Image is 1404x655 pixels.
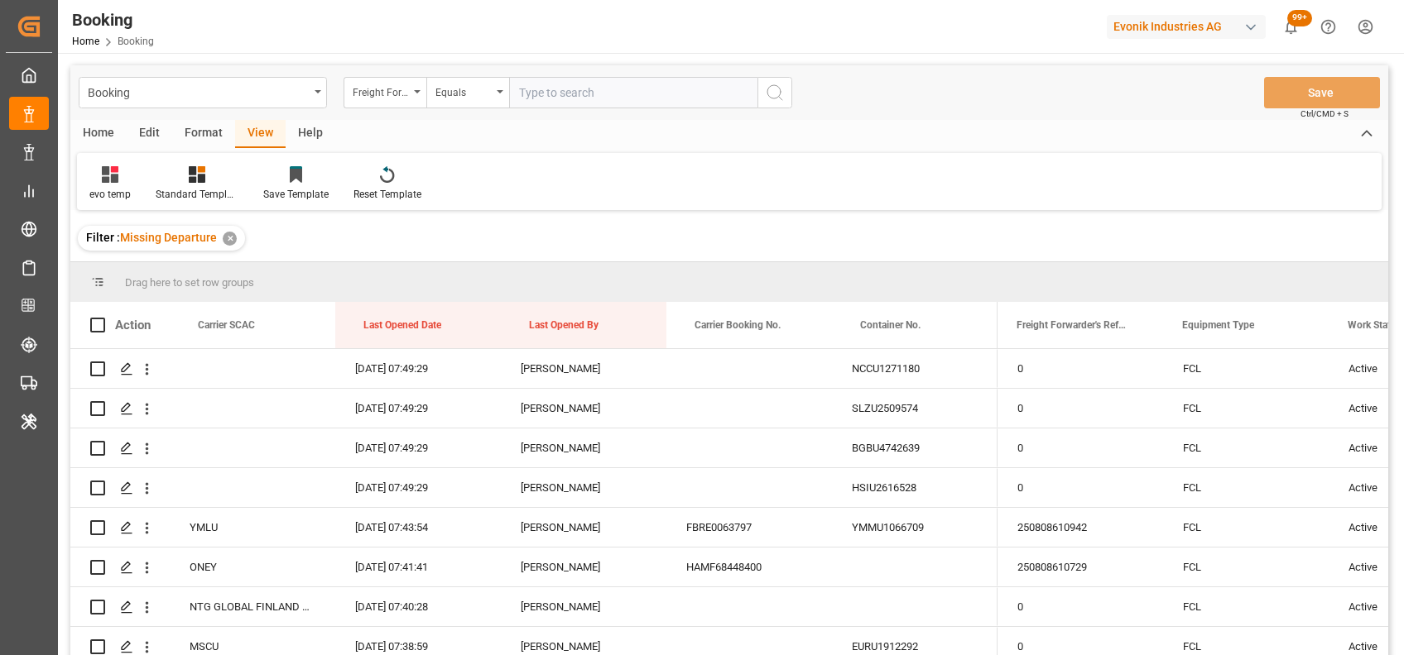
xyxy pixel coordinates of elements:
[72,7,154,32] div: Booking
[998,389,1163,428] div: 0
[127,120,172,148] div: Edit
[263,187,329,202] div: Save Template
[832,428,998,467] div: BGBU4742639
[1301,108,1349,120] span: Ctrl/CMD + S
[1163,547,1329,586] div: FCL
[70,389,998,428] div: Press SPACE to select this row.
[79,77,327,108] button: open menu
[235,120,286,148] div: View
[1264,77,1380,108] button: Save
[1163,587,1329,626] div: FCL
[832,468,998,507] div: HSIU2616528
[335,547,501,586] div: [DATE] 07:41:41
[335,349,501,388] div: [DATE] 07:49:29
[88,81,309,102] div: Booking
[1163,468,1329,507] div: FCL
[1163,349,1329,388] div: FCL
[501,349,666,388] div: [PERSON_NAME]
[335,508,501,547] div: [DATE] 07:43:54
[86,231,120,244] span: Filter :
[70,428,998,468] div: Press SPACE to select this row.
[335,389,501,428] div: [DATE] 07:49:29
[1107,15,1266,39] div: Evonik Industries AG
[1287,10,1312,26] span: 99+
[998,349,1163,388] div: 0
[353,81,409,100] div: Freight Forwarder's Reference No.
[335,587,501,626] div: [DATE] 07:40:28
[170,587,335,626] div: NTG GLOBAL FINLAND OY
[695,319,781,331] span: Carrier Booking No.
[170,547,335,586] div: ONEY
[172,120,235,148] div: Format
[998,587,1163,626] div: 0
[998,508,1163,547] div: 250808610942
[1017,319,1128,331] span: Freight Forwarder's Reference No.
[335,428,501,467] div: [DATE] 07:49:29
[170,508,335,547] div: YMLU
[70,587,998,627] div: Press SPACE to select this row.
[435,81,492,100] div: Equals
[998,547,1163,586] div: 250808610729
[501,468,666,507] div: [PERSON_NAME]
[757,77,792,108] button: search button
[1348,319,1402,331] span: Work Status
[223,232,237,246] div: ✕
[1272,8,1310,45] button: show 100 new notifications
[120,231,217,244] span: Missing Departure
[70,508,998,547] div: Press SPACE to select this row.
[363,319,441,331] span: Last Opened Date
[89,187,131,202] div: evo temp
[998,468,1163,507] div: 0
[70,547,998,587] div: Press SPACE to select this row.
[72,36,99,47] a: Home
[1310,8,1347,45] button: Help Center
[1163,389,1329,428] div: FCL
[344,77,426,108] button: open menu
[666,508,832,547] div: FBRE0063797
[832,349,998,388] div: NCCU1271180
[501,587,666,626] div: [PERSON_NAME]
[1163,428,1329,467] div: FCL
[426,77,509,108] button: open menu
[832,389,998,428] div: SLZU2509574
[998,428,1163,467] div: 0
[529,319,599,331] span: Last Opened By
[501,508,666,547] div: [PERSON_NAME]
[125,276,254,289] span: Drag here to set row groups
[1107,11,1272,42] button: Evonik Industries AG
[1163,508,1329,547] div: FCL
[509,77,757,108] input: Type to search
[353,187,421,202] div: Reset Template
[501,428,666,467] div: [PERSON_NAME]
[860,319,921,331] span: Container No.
[286,120,335,148] div: Help
[115,318,151,332] div: Action
[501,547,666,586] div: [PERSON_NAME]
[198,319,255,331] span: Carrier SCAC
[70,120,127,148] div: Home
[335,468,501,507] div: [DATE] 07:49:29
[70,349,998,389] div: Press SPACE to select this row.
[501,389,666,428] div: [PERSON_NAME]
[1182,319,1254,331] span: Equipment Type
[156,187,238,202] div: Standard Templates
[666,547,832,586] div: HAMF68448400
[70,468,998,508] div: Press SPACE to select this row.
[832,508,998,547] div: YMMU1066709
